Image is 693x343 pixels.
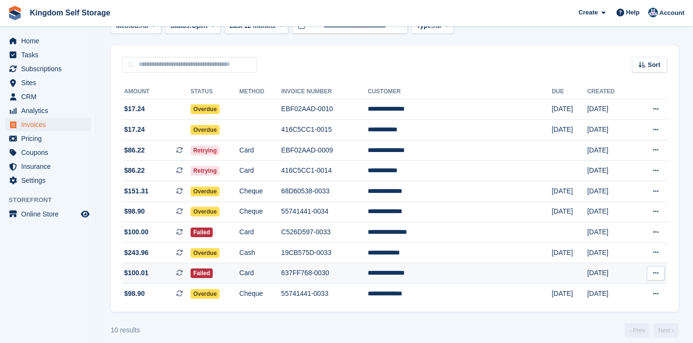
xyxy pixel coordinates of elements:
td: 55741441-0033 [281,284,368,304]
span: Overdue [191,207,220,216]
a: Kingdom Self Storage [26,5,114,21]
td: 416C5CC1-0015 [281,120,368,140]
span: Failed [191,268,213,278]
span: Online Store [21,207,79,221]
td: [DATE] [587,120,633,140]
td: 55741441-0034 [281,202,368,222]
span: Overdue [191,248,220,258]
span: $98.90 [124,289,145,299]
a: menu [5,48,91,62]
a: menu [5,90,91,103]
nav: Page [623,323,680,338]
td: [DATE] [552,242,587,263]
td: Cheque [239,202,281,222]
td: 416C5CC1-0014 [281,161,368,181]
a: menu [5,76,91,89]
td: [DATE] [552,99,587,120]
td: [DATE] [587,161,633,181]
td: [DATE] [552,181,587,202]
a: menu [5,160,91,173]
span: $17.24 [124,104,145,114]
span: Storefront [9,195,96,205]
td: Card [239,161,281,181]
td: Card [239,140,281,161]
span: Create [578,8,598,17]
span: Home [21,34,79,48]
td: C526D597-0033 [281,222,368,243]
td: [DATE] [587,222,633,243]
span: $100.01 [124,268,149,278]
span: Overdue [191,289,220,299]
td: [DATE] [587,181,633,202]
a: menu [5,146,91,159]
div: 10 results [111,325,140,335]
th: Invoice Number [281,84,368,100]
span: $98.90 [124,206,145,216]
td: [DATE] [587,99,633,120]
td: 68D60538-0033 [281,181,368,202]
span: Subscriptions [21,62,79,76]
td: [DATE] [552,284,587,304]
td: EBF02AAD-0009 [281,140,368,161]
a: Next [654,323,679,338]
th: Method [239,84,281,100]
span: $243.96 [124,248,149,258]
span: Coupons [21,146,79,159]
td: Card [239,263,281,284]
span: Tasks [21,48,79,62]
td: [DATE] [587,202,633,222]
td: Cheque [239,284,281,304]
td: Cheque [239,181,281,202]
a: menu [5,62,91,76]
span: Invoices [21,118,79,131]
span: Insurance [21,160,79,173]
span: Account [659,8,684,18]
span: CRM [21,90,79,103]
th: Customer [368,84,552,100]
td: 637FF768-0030 [281,263,368,284]
th: Created [587,84,633,100]
span: $86.22 [124,145,145,155]
span: $151.31 [124,186,149,196]
a: menu [5,174,91,187]
td: [DATE] [587,140,633,161]
img: Bradley Werlin [648,8,658,17]
a: Preview store [79,208,91,220]
td: [DATE] [552,202,587,222]
span: Pricing [21,132,79,145]
td: [DATE] [552,120,587,140]
td: Card [239,222,281,243]
span: Help [626,8,640,17]
td: [DATE] [587,284,633,304]
span: Overdue [191,104,220,114]
span: $17.24 [124,125,145,135]
span: Retrying [191,146,220,155]
td: EBF02AAD-0010 [281,99,368,120]
th: Amount [122,84,191,100]
td: 19CB575D-0033 [281,242,368,263]
span: Sort [648,60,660,70]
span: Retrying [191,166,220,176]
img: stora-icon-8386f47178a22dfd0bd8f6a31ec36ba5ce8667c1dd55bd0f319d3a0aa187defe.svg [8,6,22,20]
a: menu [5,118,91,131]
span: $86.22 [124,165,145,176]
span: Failed [191,228,213,237]
span: $100.00 [124,227,149,237]
span: Overdue [191,187,220,196]
td: [DATE] [587,263,633,284]
td: Cash [239,242,281,263]
span: Overdue [191,125,220,135]
span: Analytics [21,104,79,117]
a: menu [5,132,91,145]
th: Due [552,84,587,100]
a: menu [5,104,91,117]
td: [DATE] [587,242,633,263]
a: menu [5,207,91,221]
span: Sites [21,76,79,89]
span: Settings [21,174,79,187]
a: Previous [625,323,650,338]
a: menu [5,34,91,48]
th: Status [191,84,240,100]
